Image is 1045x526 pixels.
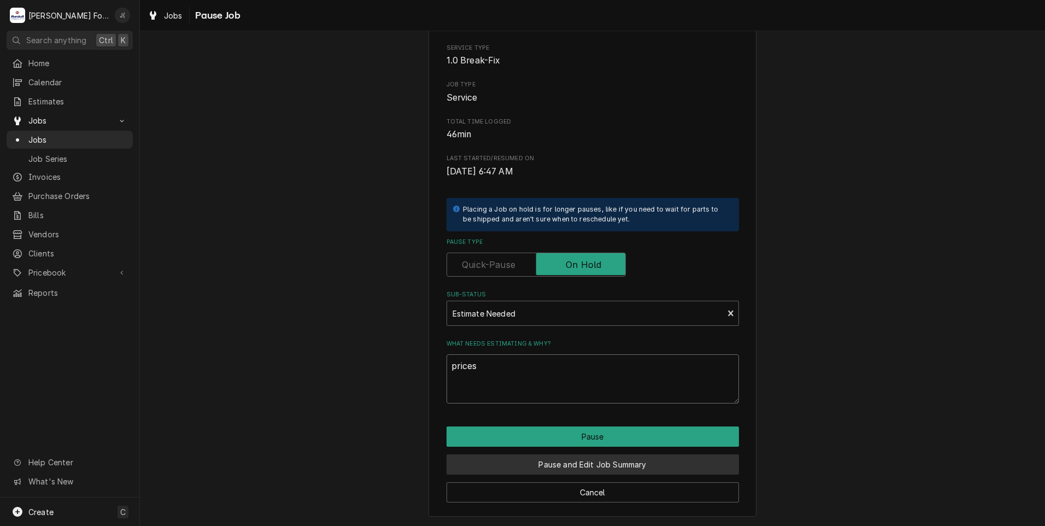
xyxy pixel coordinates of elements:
label: Sub-Status [447,290,739,299]
span: Pricebook [28,267,111,278]
span: Service Type [447,54,739,67]
div: Marshall Food Equipment Service's Avatar [10,8,25,23]
span: Service Type [447,44,739,52]
a: Invoices [7,168,133,186]
span: Total Time Logged [447,118,739,126]
a: Jobs [143,7,187,25]
div: Button Group [447,426,739,502]
a: Jobs [7,131,133,149]
a: Go to Help Center [7,453,133,471]
span: Estimates [28,96,127,107]
div: Service Type [447,44,739,67]
span: Reports [28,287,127,299]
span: 46min [447,129,472,139]
div: Pause Type [447,238,739,277]
a: Job Series [7,150,133,168]
span: Vendors [28,229,127,240]
div: Sub-Status [447,290,739,326]
span: Home [28,57,127,69]
span: Calendar [28,77,127,88]
a: Calendar [7,73,133,91]
span: Jobs [164,10,183,21]
span: [DATE] 6:47 AM [447,166,513,177]
span: Invoices [28,171,127,183]
button: Search anythingCtrlK [7,31,133,50]
span: Last Started/Resumed On [447,154,739,163]
span: K [121,34,126,46]
label: Pause Type [447,238,739,247]
label: What needs estimating & why? [447,340,739,348]
div: What needs estimating & why? [447,340,739,404]
span: Job Type [447,80,739,89]
div: [PERSON_NAME] Food Equipment Service [28,10,109,21]
div: Total Time Logged [447,118,739,141]
span: Job Type [447,91,739,104]
span: Job Series [28,153,127,165]
a: Home [7,54,133,72]
a: Reports [7,284,133,302]
div: Job Type [447,80,739,104]
span: What's New [28,476,126,487]
span: Last Started/Resumed On [447,165,739,178]
a: Clients [7,244,133,262]
span: Total Time Logged [447,128,739,141]
span: Purchase Orders [28,190,127,202]
span: Jobs [28,115,111,126]
span: Bills [28,209,127,221]
a: Go to What's New [7,472,133,490]
span: Pause Job [192,8,240,23]
span: Service [447,92,478,103]
a: Estimates [7,92,133,110]
span: Clients [28,248,127,259]
span: Ctrl [99,34,113,46]
span: Search anything [26,34,86,46]
span: Jobs [28,134,127,145]
button: Pause and Edit Job Summary [447,454,739,475]
a: Purchase Orders [7,187,133,205]
span: Create [28,507,54,517]
div: Button Group Row [447,475,739,502]
div: Button Group Row [447,426,739,447]
a: Vendors [7,225,133,243]
div: Jeff Debigare (109)'s Avatar [115,8,130,23]
button: Cancel [447,482,739,502]
span: Help Center [28,457,126,468]
button: Pause [447,426,739,447]
a: Go to Pricebook [7,264,133,282]
div: M [10,8,25,23]
div: Button Group Row [447,447,739,475]
div: Placing a Job on hold is for longer pauses, like if you need to wait for parts to be shipped and ... [463,204,728,225]
a: Bills [7,206,133,224]
div: Last Started/Resumed On [447,154,739,178]
span: C [120,506,126,518]
div: J( [115,8,130,23]
span: 1.0 Break-Fix [447,55,501,66]
textarea: prices [447,354,739,404]
a: Go to Jobs [7,112,133,130]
